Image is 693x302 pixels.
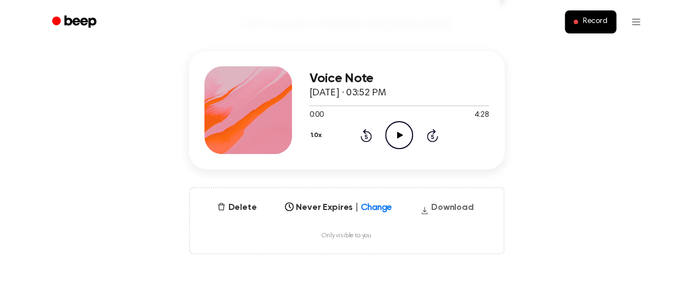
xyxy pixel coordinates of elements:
[474,110,489,121] span: 4:28
[310,88,386,98] span: [DATE] · 03:52 PM
[582,17,607,27] span: Record
[623,9,649,35] button: Open menu
[322,232,371,240] span: Only visible to you
[310,126,326,145] button: 1.0x
[213,201,261,214] button: Delete
[310,71,489,86] h3: Voice Note
[44,12,106,33] a: Beep
[565,10,616,33] button: Record
[310,110,324,121] span: 0:00
[416,201,478,219] button: Download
